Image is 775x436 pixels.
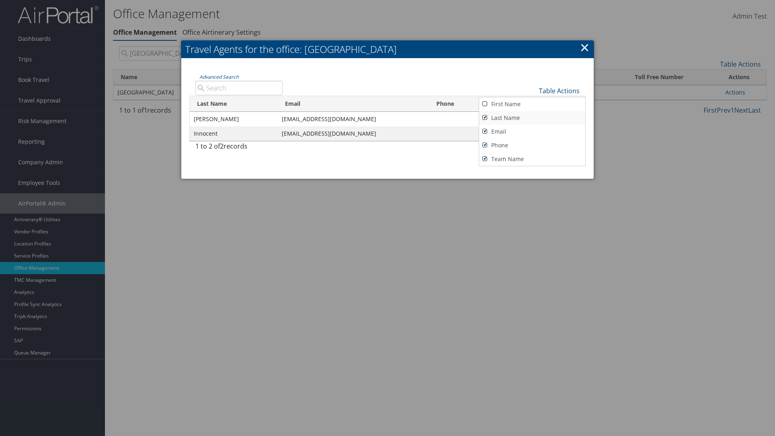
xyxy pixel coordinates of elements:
[479,97,585,111] a: First Name
[181,40,594,58] h2: Travel Agents for the office: [GEOGRAPHIC_DATA]
[278,126,429,141] td: [EMAIL_ADDRESS][DOMAIN_NAME]
[479,111,585,125] a: Last Name
[220,142,224,151] span: 2
[479,138,585,152] a: Phone
[479,152,585,166] a: Team Name
[539,86,580,95] a: Table Actions
[479,125,585,138] a: Email
[278,112,429,126] td: [EMAIL_ADDRESS][DOMAIN_NAME]
[429,96,488,112] th: Phone: activate to sort column ascending
[199,73,239,80] a: Advanced Search
[190,112,278,126] td: [PERSON_NAME]
[489,96,585,112] th: Team Name: activate to sort column ascending
[278,96,429,112] th: Email: activate to sort column ascending
[190,126,278,141] td: Innocent
[580,39,589,55] a: ×
[190,96,278,112] th: Last Name: activate to sort column ascending
[195,81,283,95] input: Advanced Search
[195,141,283,155] div: 1 to 2 of records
